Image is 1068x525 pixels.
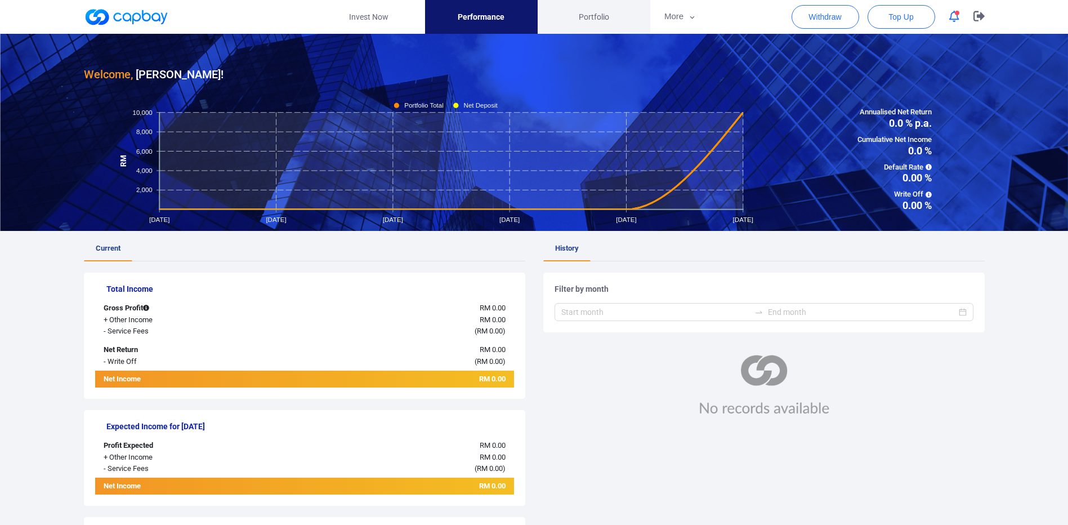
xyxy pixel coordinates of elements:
[136,148,152,154] tspan: 6,000
[732,216,753,223] tspan: [DATE]
[95,356,270,368] div: - Write Off
[95,480,270,495] div: Net Income
[479,482,506,490] span: RM 0.00
[270,356,514,368] div: ( )
[754,308,763,317] span: to
[888,11,913,23] span: Top Up
[106,421,514,431] h5: Expected Income for [DATE]
[480,304,506,312] span: RM 0.00
[499,216,520,223] tspan: [DATE]
[768,306,957,318] input: End month
[136,186,152,193] tspan: 2,000
[792,5,859,29] button: Withdraw
[458,11,504,23] span: Performance
[477,464,503,473] span: RM 0.00
[480,345,506,354] span: RM 0.00
[477,327,503,335] span: RM 0.00
[857,118,932,128] span: 0.0 % p.a.
[480,453,506,461] span: RM 0.00
[857,146,932,156] span: 0.0 %
[857,201,932,211] span: 0.00 %
[95,452,270,464] div: + Other Income
[616,216,636,223] tspan: [DATE]
[119,155,127,167] tspan: RM
[688,355,840,416] img: no_record
[463,102,498,109] tspan: Net Deposit
[857,106,932,118] span: Annualised Net Return
[266,216,286,223] tspan: [DATE]
[754,308,763,317] span: swap-right
[95,302,270,314] div: Gross Profit
[84,68,133,81] span: Welcome,
[84,65,224,83] h3: [PERSON_NAME] !
[106,284,514,294] h5: Total Income
[95,344,270,356] div: Net Return
[95,314,270,326] div: + Other Income
[270,463,514,475] div: ( )
[555,244,579,252] span: History
[857,162,932,173] span: Default Rate
[382,216,403,223] tspan: [DATE]
[857,173,932,183] span: 0.00 %
[136,167,152,174] tspan: 4,000
[95,373,270,388] div: Net Income
[868,5,935,29] button: Top Up
[95,440,270,452] div: Profit Expected
[95,326,270,337] div: - Service Fees
[857,189,932,201] span: Write Off
[96,244,120,252] span: Current
[561,306,750,318] input: Start month
[95,463,270,475] div: - Service Fees
[480,441,506,450] span: RM 0.00
[579,11,609,23] span: Portfolio
[479,375,506,383] span: RM 0.00
[477,357,503,366] span: RM 0.00
[555,284,973,294] h5: Filter by month
[132,109,152,115] tspan: 10,000
[149,216,169,223] tspan: [DATE]
[270,326,514,337] div: ( )
[136,128,152,135] tspan: 8,000
[857,134,932,146] span: Cumulative Net Income
[480,315,506,324] span: RM 0.00
[404,102,444,109] tspan: Portfolio Total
